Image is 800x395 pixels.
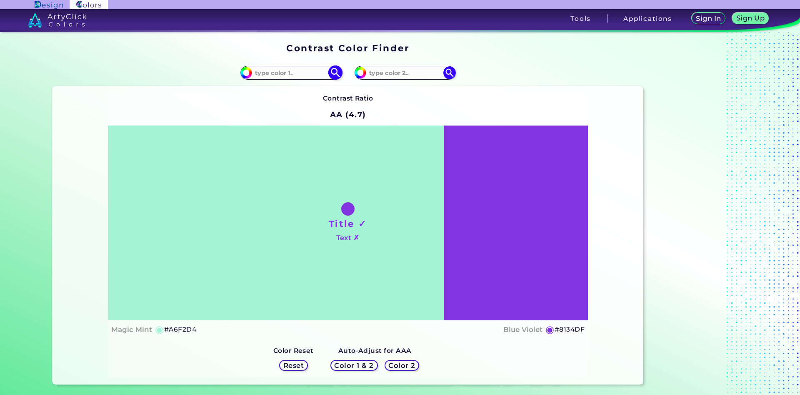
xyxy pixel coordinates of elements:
[323,94,373,102] strong: Contrast Ratio
[252,67,330,78] input: type color 1..
[273,347,314,355] strong: Color Reset
[326,106,370,124] h2: AA (4.7)
[164,324,196,335] h5: #A6F2D4
[623,15,672,22] h3: Applications
[390,362,414,368] h5: Color 2
[545,325,555,335] h5: ◉
[28,13,87,28] img: logo_artyclick_colors_white.svg
[734,13,767,24] a: Sign Up
[555,324,585,335] h5: #8134DF
[737,15,763,21] h5: Sign Up
[286,42,409,54] h1: Contrast Color Finder
[443,66,456,79] img: icon search
[111,324,152,336] h4: Magic Mint
[697,15,720,22] h5: Sign In
[693,13,724,24] a: Sign In
[570,15,591,22] h3: Tools
[338,347,412,355] strong: Auto-Adjust for AAA
[503,324,542,336] h4: Blue Violet
[336,232,359,244] h4: Text ✗
[155,325,164,335] h5: ◉
[366,67,444,78] input: type color 2..
[284,362,303,368] h5: Reset
[35,1,62,9] img: ArtyClick Design logo
[336,362,372,368] h5: Color 1 & 2
[329,217,367,230] h1: Title ✓
[328,65,342,80] img: icon search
